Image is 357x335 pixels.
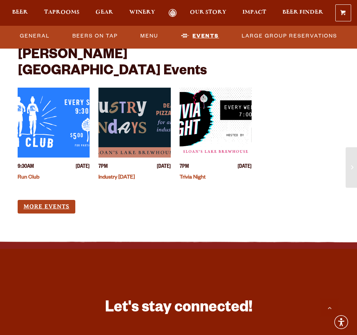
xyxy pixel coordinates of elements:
[320,298,339,317] a: Scroll to top
[129,9,155,15] span: Winery
[98,88,170,158] a: View event details
[69,28,121,45] a: Beers On Tap
[137,28,161,45] a: Menu
[180,175,206,181] a: Trivia Night
[18,48,252,80] h2: [PERSON_NAME][GEOGRAPHIC_DATA] Events
[163,9,182,17] a: Odell Home
[180,88,252,158] a: View event details
[18,163,34,171] span: 9:30AM
[79,298,278,320] h3: Let's stay connected!
[190,9,226,15] span: Our Story
[98,175,135,181] a: Industry [DATE]
[44,9,79,15] span: Taprooms
[12,9,28,17] a: Beer
[178,28,222,45] a: Events
[18,88,90,158] a: View event details
[44,9,79,17] a: Taprooms
[239,28,340,45] a: Large Group Reservations
[95,9,113,15] span: Gear
[282,9,323,15] span: Beer Finder
[190,9,226,17] a: Our Story
[129,9,155,17] a: Winery
[282,9,323,17] a: Beer Finder
[95,9,113,17] a: Gear
[18,200,75,214] a: More Events (opens in a new window)
[17,28,53,45] a: General
[157,163,171,171] span: [DATE]
[98,163,108,171] span: 7PM
[12,9,28,15] span: Beer
[18,175,39,181] a: Run Club
[242,9,266,17] a: Impact
[180,163,189,171] span: 7PM
[238,163,252,171] span: [DATE]
[333,314,349,330] div: Accessibility Menu
[242,9,266,15] span: Impact
[76,163,90,171] span: [DATE]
